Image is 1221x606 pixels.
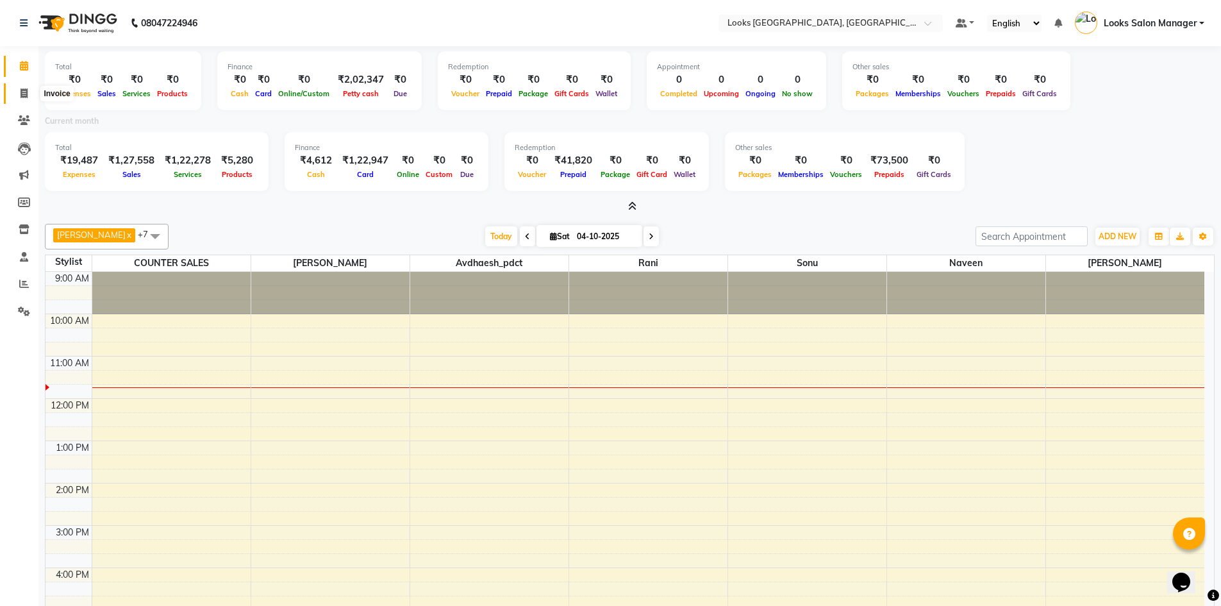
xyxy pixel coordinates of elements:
[48,399,92,412] div: 12:00 PM
[1046,255,1205,271] span: [PERSON_NAME]
[742,72,779,87] div: 0
[390,89,410,98] span: Due
[742,89,779,98] span: Ongoing
[448,89,483,98] span: Voucher
[389,72,411,87] div: ₹0
[1099,231,1136,241] span: ADD NEW
[456,153,478,168] div: ₹0
[304,170,328,179] span: Cash
[448,62,620,72] div: Redemption
[45,115,99,127] label: Current month
[976,226,1088,246] input: Search Appointment
[138,229,158,239] span: +7
[252,72,275,87] div: ₹0
[219,170,256,179] span: Products
[827,170,865,179] span: Vouchers
[340,89,382,98] span: Petty cash
[228,89,252,98] span: Cash
[47,314,92,328] div: 10:00 AM
[55,153,103,168] div: ₹19,487
[549,153,597,168] div: ₹41,820
[295,153,337,168] div: ₹4,612
[33,5,120,41] img: logo
[126,230,131,240] a: x
[394,153,422,168] div: ₹0
[53,568,92,582] div: 4:00 PM
[228,72,252,87] div: ₹0
[40,86,73,101] div: Invoice
[103,153,160,168] div: ₹1,27,558
[779,72,816,87] div: 0
[597,153,633,168] div: ₹0
[670,153,699,168] div: ₹0
[913,153,954,168] div: ₹0
[295,142,478,153] div: Finance
[448,72,483,87] div: ₹0
[865,153,913,168] div: ₹73,500
[55,142,258,153] div: Total
[119,170,144,179] span: Sales
[53,484,92,497] div: 2:00 PM
[55,62,191,72] div: Total
[592,89,620,98] span: Wallet
[887,255,1045,271] span: Naveen
[775,170,827,179] span: Memberships
[657,62,816,72] div: Appointment
[670,170,699,179] span: Wallet
[892,72,944,87] div: ₹0
[852,89,892,98] span: Packages
[983,89,1019,98] span: Prepaids
[983,72,1019,87] div: ₹0
[569,255,727,271] span: rani
[55,72,94,87] div: ₹0
[944,89,983,98] span: Vouchers
[573,227,637,246] input: 2025-10-04
[457,170,477,179] span: Due
[735,170,775,179] span: Packages
[592,72,620,87] div: ₹0
[1019,89,1060,98] span: Gift Cards
[1019,72,1060,87] div: ₹0
[892,89,944,98] span: Memberships
[410,255,569,271] span: Avdhaesh_pdct
[1104,17,1197,30] span: Looks Salon Manager
[92,255,251,271] span: COUNTER SALES
[251,255,410,271] span: [PERSON_NAME]
[633,170,670,179] span: Gift Card
[779,89,816,98] span: No show
[252,89,275,98] span: Card
[53,526,92,539] div: 3:00 PM
[852,72,892,87] div: ₹0
[483,72,515,87] div: ₹0
[119,72,154,87] div: ₹0
[94,72,119,87] div: ₹0
[60,170,99,179] span: Expenses
[775,153,827,168] div: ₹0
[871,170,908,179] span: Prepaids
[275,72,333,87] div: ₹0
[170,170,205,179] span: Services
[728,255,886,271] span: Sonu
[633,153,670,168] div: ₹0
[515,89,551,98] span: Package
[1095,228,1140,246] button: ADD NEW
[515,142,699,153] div: Redemption
[394,170,422,179] span: Online
[557,170,590,179] span: Prepaid
[852,62,1060,72] div: Other sales
[701,89,742,98] span: Upcoming
[53,272,92,285] div: 9:00 AM
[551,89,592,98] span: Gift Cards
[657,89,701,98] span: Completed
[515,153,549,168] div: ₹0
[154,72,191,87] div: ₹0
[275,89,333,98] span: Online/Custom
[1167,555,1208,593] iframe: chat widget
[47,357,92,370] div: 11:00 AM
[57,230,126,240] span: [PERSON_NAME]
[53,441,92,455] div: 1:00 PM
[154,89,191,98] span: Products
[1075,12,1097,34] img: Looks Salon Manager
[333,72,389,87] div: ₹2,02,347
[422,153,456,168] div: ₹0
